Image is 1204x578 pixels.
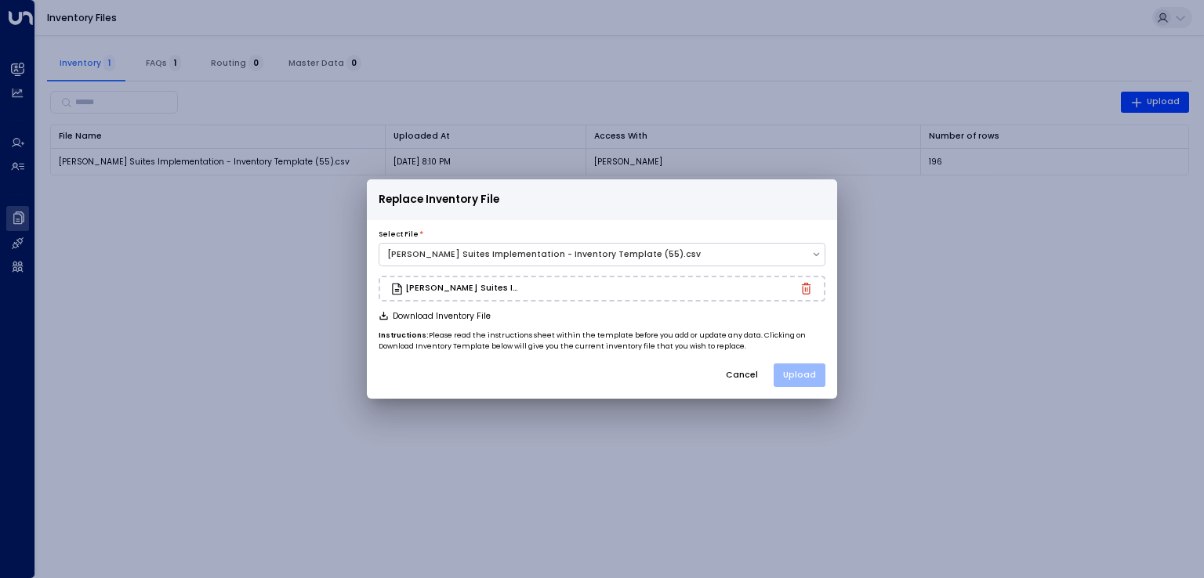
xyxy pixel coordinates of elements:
[716,363,768,387] button: Cancel
[379,331,825,352] p: Please read the instructions sheet within the template before you add or update any data. Clickin...
[379,311,491,321] button: Download Inventory File
[405,284,523,293] h3: [PERSON_NAME] Suites Implementation - Inventory Template(59).csv
[379,331,429,340] b: Instructions:
[379,191,499,208] span: Replace Inventory File
[774,363,825,387] button: Upload
[387,248,803,261] div: [PERSON_NAME] Suites Implementation - Inventory Template (55).csv
[379,229,419,240] label: Select File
